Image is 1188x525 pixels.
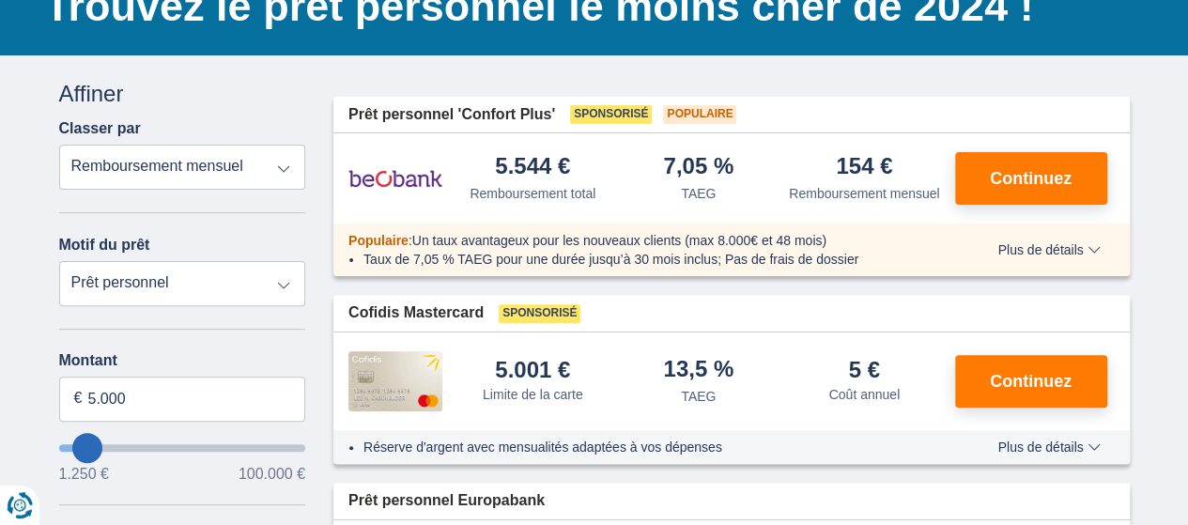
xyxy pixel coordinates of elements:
span: Sponsorisé [499,304,580,323]
span: Cofidis Mastercard [348,302,484,324]
div: TAEG [681,184,716,203]
div: 5 € [849,359,880,381]
div: 7,05 % [663,155,733,180]
span: Prêt personnel Europabank [348,490,545,512]
label: Classer par [59,120,141,137]
img: pret personnel Beobank [348,155,442,202]
button: Continuez [955,355,1107,408]
span: Plus de détails [997,440,1100,454]
div: Limite de la carte [483,385,583,404]
span: 100.000 € [239,467,305,482]
div: Affiner [59,78,306,110]
div: 5.001 € [495,359,570,381]
span: Un taux avantageux pour les nouveaux clients (max 8.000€ et 48 mois) [412,233,826,248]
div: 154 € [836,155,892,180]
div: 13,5 % [663,358,733,383]
div: TAEG [681,387,716,406]
button: Plus de détails [983,440,1114,455]
span: Plus de détails [997,243,1100,256]
button: Continuez [955,152,1107,205]
span: 1.250 € [59,467,109,482]
div: 5.544 € [495,155,570,180]
input: wantToBorrow [59,444,306,452]
div: : [333,231,958,250]
li: Taux de 7,05 % TAEG pour une durée jusqu’à 30 mois inclus; Pas de frais de dossier [363,250,943,269]
span: Populaire [663,105,736,124]
div: Coût annuel [828,385,900,404]
li: Réserve d'argent avec mensualités adaptées à vos dépenses [363,438,943,456]
span: Populaire [348,233,409,248]
img: pret personnel Cofidis CC [348,351,442,411]
span: Continuez [990,170,1072,187]
span: Sponsorisé [570,105,652,124]
div: Remboursement total [470,184,595,203]
span: € [74,388,83,409]
span: Continuez [990,373,1072,390]
div: Remboursement mensuel [789,184,939,203]
label: Montant [59,352,306,369]
label: Motif du prêt [59,237,150,254]
button: Plus de détails [983,242,1114,257]
span: Prêt personnel 'Confort Plus' [348,104,555,126]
